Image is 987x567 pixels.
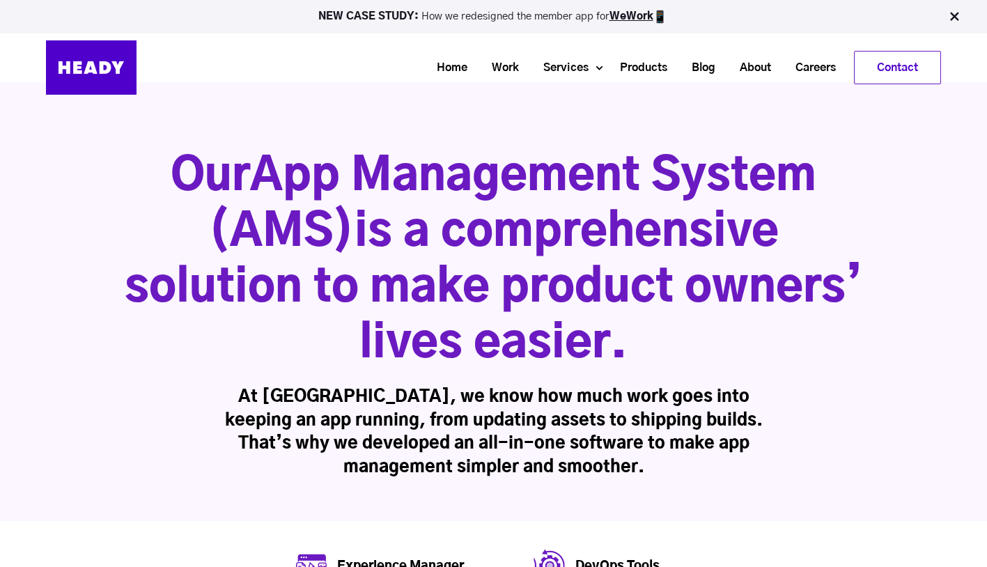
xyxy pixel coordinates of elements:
p: How we redesigned the member app for [6,10,981,24]
div: Navigation Menu [150,51,941,84]
h3: At [GEOGRAPHIC_DATA], we know how much work goes into keeping an app running, from updating asset... [225,386,763,479]
a: About [722,55,778,81]
a: Contact [855,52,940,84]
a: Work [474,55,526,81]
a: WeWork [609,11,653,22]
a: Blog [674,55,722,81]
img: app emoji [653,10,667,24]
strong: NEW CASE STUDY: [318,11,421,22]
img: Heady_Logo_Web-01 (1) [46,40,137,95]
a: Products [603,55,674,81]
a: Careers [778,55,843,81]
img: Close Bar [947,10,961,24]
span: App Management System (AMS) [208,155,816,255]
h1: Our is a comprehensive solution to make product owners’ lives easier. [125,149,863,372]
a: Services [526,55,596,81]
a: Home [419,55,474,81]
